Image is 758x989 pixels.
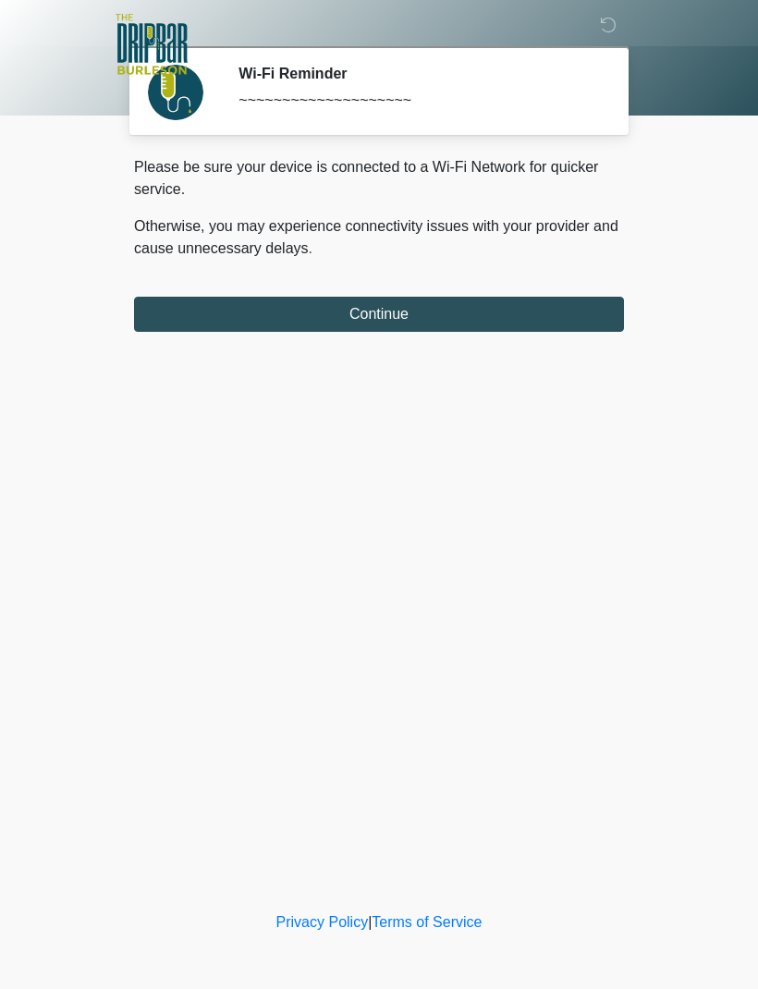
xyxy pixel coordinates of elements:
a: | [368,914,372,930]
p: Otherwise, you may experience connectivity issues with your provider and cause unnecessary delays [134,215,624,260]
a: Privacy Policy [276,914,369,930]
p: Please be sure your device is connected to a Wi-Fi Network for quicker service. [134,156,624,201]
a: Terms of Service [372,914,482,930]
img: The DRIPBaR - Burleson Logo [116,14,188,75]
button: Continue [134,297,624,332]
span: . [309,240,312,256]
img: Agent Avatar [148,65,203,120]
div: ~~~~~~~~~~~~~~~~~~~~ [238,90,596,112]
